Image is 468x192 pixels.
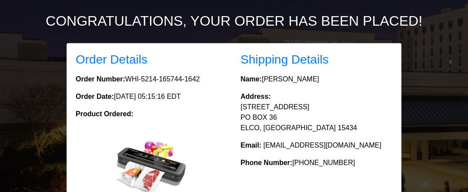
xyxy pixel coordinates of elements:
[241,158,392,168] p: [PHONE_NUMBER]
[241,75,262,83] strong: Name:
[76,110,133,118] strong: Product Ordered:
[241,140,392,151] p: [EMAIL_ADDRESS][DOMAIN_NAME]
[241,141,261,149] strong: Email:
[241,91,392,133] p: [STREET_ADDRESS] PO BOX 36 ELCO, [GEOGRAPHIC_DATA] 15434
[241,74,392,84] p: [PERSON_NAME]
[241,93,271,100] strong: Address:
[241,159,292,166] strong: Phone Number:
[76,52,227,67] h3: Order Details
[241,52,392,67] h3: Shipping Details
[76,93,114,100] strong: Order Date:
[76,74,227,84] p: WHI-5214-165744-1642
[32,13,436,29] h2: Congratulations, your order has been placed!
[76,75,125,83] strong: Order Number:
[76,91,227,102] p: [DATE] 05:15:16 EDT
